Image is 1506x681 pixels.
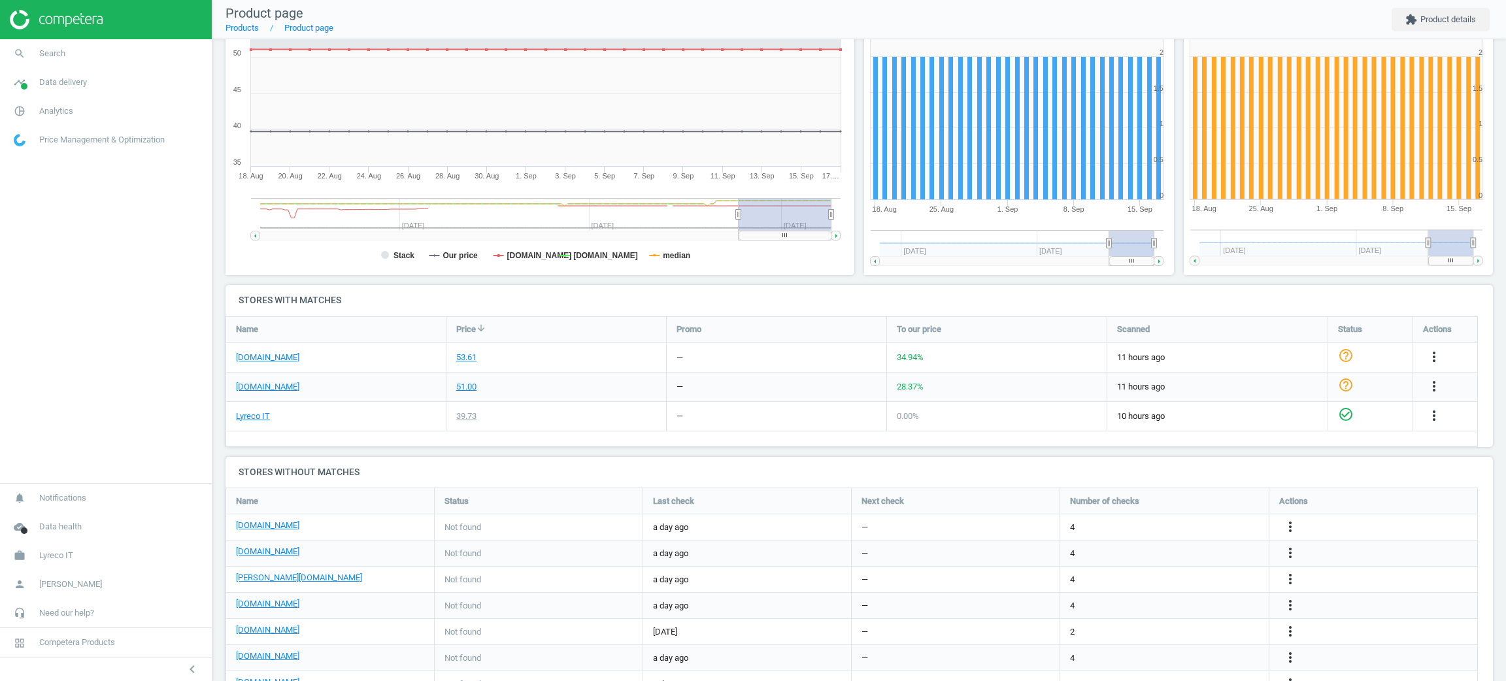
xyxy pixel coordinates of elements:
[226,457,1493,488] h4: Stores without matches
[444,495,469,507] span: Status
[1117,352,1318,363] span: 11 hours ago
[677,381,683,393] div: —
[236,546,299,557] a: [DOMAIN_NAME]
[236,572,362,584] a: [PERSON_NAME][DOMAIN_NAME]
[677,324,701,335] span: Promo
[1282,545,1298,562] button: more_vert
[444,652,481,664] span: Not found
[444,600,481,612] span: Not found
[1070,652,1075,664] span: 4
[233,86,241,93] text: 45
[822,172,839,180] tspan: 17.…
[239,172,263,180] tspan: 18. Aug
[653,495,694,507] span: Last check
[456,352,477,363] div: 53.61
[456,324,476,335] span: Price
[1154,156,1163,163] text: 0.5
[1282,571,1298,587] i: more_vert
[1128,205,1152,213] tspan: 15. Sep
[184,661,200,677] i: chevron_left
[1160,191,1163,199] text: 0
[39,607,94,619] span: Need our help?
[39,105,73,117] span: Analytics
[39,76,87,88] span: Data delivery
[711,172,735,180] tspan: 11. Sep
[10,10,103,29] img: ajHJNr6hYgQAAAAASUVORK5CYII=
[663,251,690,260] tspan: median
[1282,519,1298,535] i: more_vert
[1426,378,1442,395] button: more_vert
[555,172,576,180] tspan: 3. Sep
[39,492,86,504] span: Notifications
[862,626,868,638] span: —
[897,382,924,391] span: 28.37 %
[862,600,868,612] span: —
[507,251,572,260] tspan: [DOMAIN_NAME]
[236,520,299,531] a: [DOMAIN_NAME]
[1426,408,1442,425] button: more_vert
[1338,324,1362,335] span: Status
[443,251,478,260] tspan: Our price
[39,550,73,561] span: Lyreco IT
[1160,120,1163,127] text: 1
[1426,349,1442,366] button: more_vert
[897,352,924,362] span: 34.94 %
[475,172,499,180] tspan: 30. Aug
[1479,48,1482,56] text: 2
[1070,522,1075,533] span: 4
[897,411,919,421] span: 0.00 %
[1070,548,1075,559] span: 4
[1117,381,1318,393] span: 11 hours ago
[1282,545,1298,561] i: more_vert
[862,522,868,533] span: —
[1479,191,1482,199] text: 0
[862,495,904,507] span: Next check
[1338,348,1354,363] i: help_outline
[1405,14,1417,25] i: extension
[1473,156,1482,163] text: 0.5
[226,5,303,21] span: Product page
[233,158,241,166] text: 35
[1473,84,1482,92] text: 1.5
[226,23,259,33] a: Products
[1063,205,1084,213] tspan: 8. Sep
[1282,519,1298,536] button: more_vert
[677,410,683,422] div: —
[318,172,342,180] tspan: 22. Aug
[1382,205,1403,213] tspan: 8. Sep
[1282,623,1298,639] i: more_vert
[393,251,414,260] tspan: Stack
[236,410,270,422] a: Lyreco IT
[456,410,477,422] div: 39.73
[1282,571,1298,588] button: more_vert
[1248,205,1273,213] tspan: 25. Aug
[14,134,25,146] img: wGWNvw8QSZomAAAAABJRU5ErkJggg==
[7,486,32,510] i: notifications
[236,352,299,363] a: [DOMAIN_NAME]
[750,172,775,180] tspan: 13. Sep
[897,324,941,335] span: To our price
[1282,650,1298,665] i: more_vert
[1447,205,1471,213] tspan: 15. Sep
[236,381,299,393] a: [DOMAIN_NAME]
[284,23,333,33] a: Product page
[1316,205,1337,213] tspan: 1. Sep
[1282,623,1298,640] button: more_vert
[1070,626,1075,638] span: 2
[862,548,868,559] span: —
[1160,48,1163,56] text: 2
[1117,410,1318,422] span: 10 hours ago
[873,205,897,213] tspan: 18. Aug
[476,323,486,333] i: arrow_downward
[789,172,814,180] tspan: 15. Sep
[1426,408,1442,424] i: more_vert
[653,522,841,533] span: a day ago
[1117,324,1150,335] span: Scanned
[236,324,258,335] span: Name
[1070,574,1075,586] span: 4
[653,548,841,559] span: a day ago
[862,574,868,586] span: —
[7,601,32,625] i: headset_mic
[456,381,477,393] div: 51.00
[278,172,302,180] tspan: 20. Aug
